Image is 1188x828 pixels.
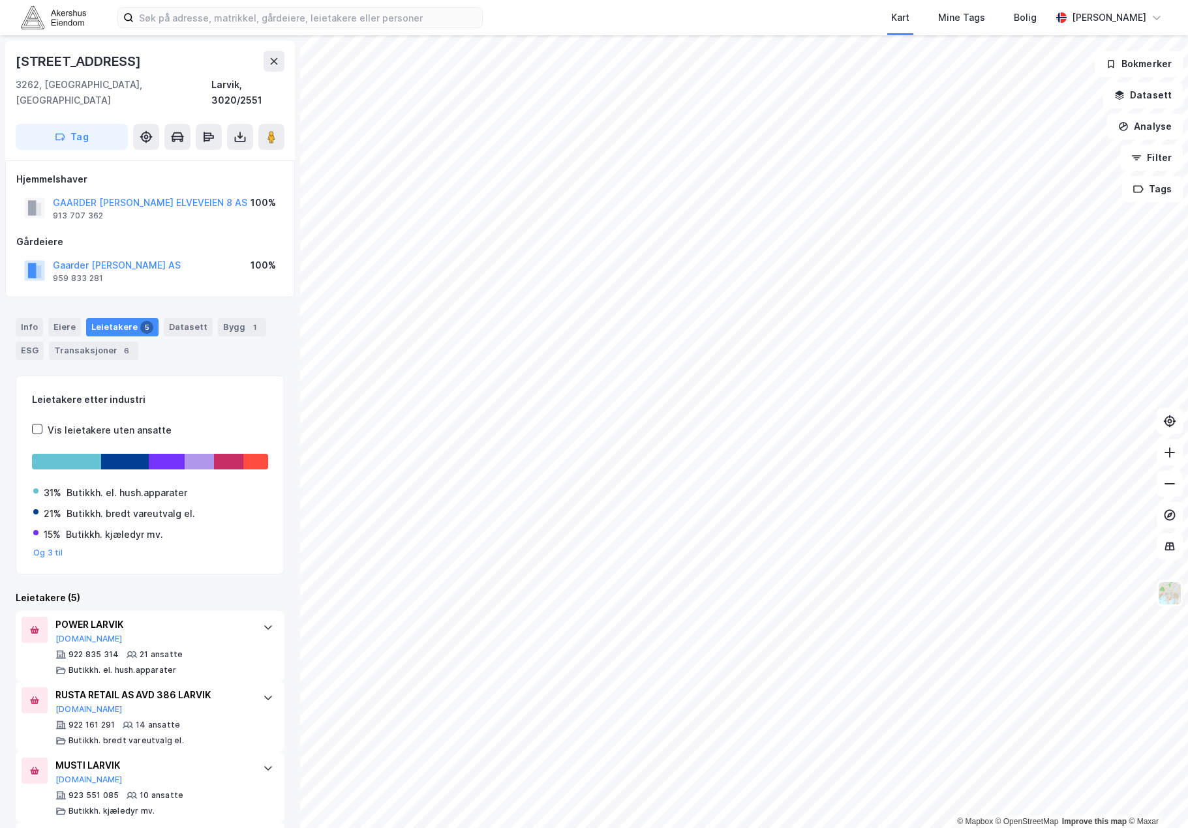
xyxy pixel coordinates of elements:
[140,321,153,334] div: 5
[55,634,123,644] button: [DOMAIN_NAME]
[55,687,250,703] div: RUSTA RETAIL AS AVD 386 LARVIK
[69,649,119,660] div: 922 835 314
[69,735,184,746] div: Butikkh. bredt vareutvalg el.
[996,817,1059,826] a: OpenStreetMap
[1095,51,1183,77] button: Bokmerker
[957,817,993,826] a: Mapbox
[140,790,183,801] div: 10 ansatte
[16,318,43,336] div: Info
[1123,765,1188,828] iframe: Chat Widget
[1014,10,1037,25] div: Bolig
[16,77,211,108] div: 3262, [GEOGRAPHIC_DATA], [GEOGRAPHIC_DATA]
[16,342,44,360] div: ESG
[134,8,482,27] input: Søk på adresse, matrikkel, gårdeiere, leietakere eller personer
[1120,145,1183,171] button: Filter
[55,617,250,632] div: POWER LARVIK
[1062,817,1127,826] a: Improve this map
[16,171,284,187] div: Hjemmelshaver
[1157,581,1182,606] img: Z
[67,506,195,522] div: Butikkh. bredt vareutvalg el.
[21,6,86,29] img: akershus-eiendom-logo.9091f326c980b4bce74ccdd9f866810c.svg
[67,485,187,501] div: Butikkh. el. hush.apparater
[1123,765,1188,828] div: Kontrollprogram for chat
[16,124,128,150] button: Tag
[164,318,213,336] div: Datasett
[69,665,176,675] div: Butikkh. el. hush.apparater
[66,527,163,542] div: Butikkh. kjæledyr mv.
[938,10,985,25] div: Mine Tags
[140,649,183,660] div: 21 ansatte
[16,51,144,72] div: [STREET_ADDRESS]
[48,422,172,438] div: Vis leietakere uten ansatte
[69,720,115,730] div: 922 161 291
[891,10,909,25] div: Kart
[1103,82,1183,108] button: Datasett
[53,273,103,284] div: 959 833 281
[1122,176,1183,202] button: Tags
[136,720,180,730] div: 14 ansatte
[49,342,138,360] div: Transaksjoner
[1107,113,1183,140] button: Analyse
[86,318,159,336] div: Leietakere
[48,318,81,336] div: Eiere
[44,485,61,501] div: 31%
[248,321,261,334] div: 1
[16,590,284,606] div: Leietakere (5)
[211,77,284,108] div: Larvik, 3020/2551
[1072,10,1146,25] div: [PERSON_NAME]
[53,211,103,221] div: 913 707 362
[16,234,284,250] div: Gårdeiere
[33,548,63,558] button: Og 3 til
[218,318,266,336] div: Bygg
[251,258,276,273] div: 100%
[69,790,119,801] div: 923 551 085
[120,344,133,357] div: 6
[251,195,276,211] div: 100%
[32,392,268,407] div: Leietakere etter industri
[55,758,250,773] div: MUSTI LARVIK
[44,506,61,522] div: 21%
[55,704,123,715] button: [DOMAIN_NAME]
[69,806,155,816] div: Butikkh. kjæledyr mv.
[44,527,61,542] div: 15%
[55,775,123,785] button: [DOMAIN_NAME]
